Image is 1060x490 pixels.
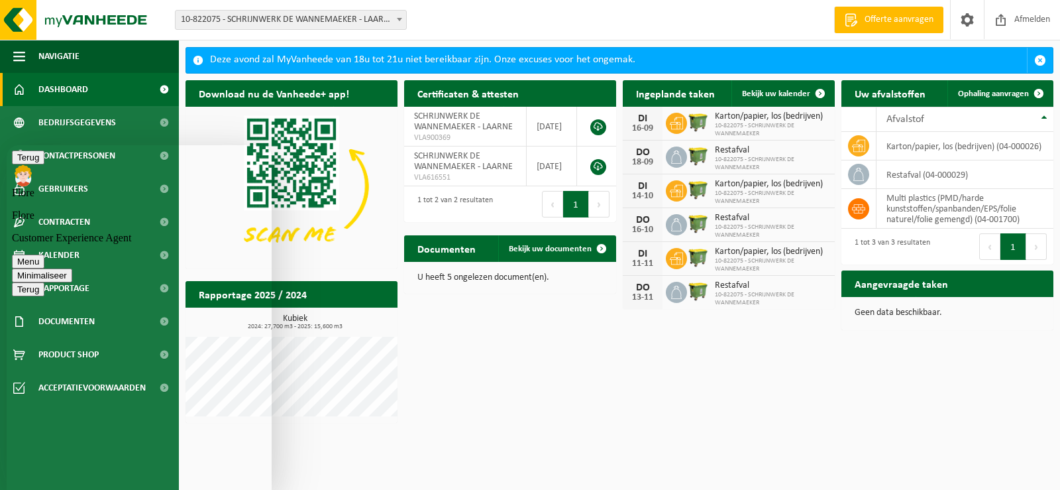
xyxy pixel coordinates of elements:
[38,40,79,73] span: Navigatie
[629,259,656,269] div: 11-11
[876,132,1053,160] td: karton/papier, los (bedrijven) (04-000026)
[629,124,656,133] div: 16-09
[629,181,656,192] div: DI
[527,107,577,147] td: [DATE]
[404,235,489,261] h2: Documenten
[876,189,1053,229] td: multi plastics (PMD/harde kunststoffen/spanbanden/EPS/folie naturel/folie gemengd) (04-001700)
[958,90,1029,98] span: Ophaling aanvragen
[715,213,828,223] span: Restafval
[687,280,710,302] img: WB-1100-HPE-GN-51
[299,307,396,334] a: Bekijk rapportage
[629,225,656,235] div: 16-10
[629,147,656,158] div: DO
[715,145,828,156] span: Restafval
[687,178,710,201] img: WB-1100-HPE-GN-50
[176,11,406,29] span: 10-822075 - SCHRIJNWERK DE WANNEMAEKER - LAARNE
[192,324,397,330] span: 2024: 27,700 m3 - 2025: 15,600 m3
[185,80,362,106] h2: Download nu de Vanheede+ app!
[175,10,407,30] span: 10-822075 - SCHRIJNWERK DE WANNEMAEKER - LAARNE
[185,107,397,266] img: Download de VHEPlus App
[855,308,1040,318] p: Geen data beschikbaar.
[715,156,828,172] span: 10-822075 - SCHRIJNWERK DE WANNEMAEKER
[979,233,1000,260] button: Previous
[38,106,116,139] span: Bedrijfsgegevens
[861,13,937,27] span: Offerte aanvragen
[7,145,272,490] iframe: chat widget
[715,223,828,239] span: 10-822075 - SCHRIJNWERK DE WANNEMAEKER
[715,247,828,257] span: Karton/papier, los (bedrijven)
[731,80,833,107] a: Bekijk uw kalender
[509,245,592,253] span: Bekijk uw documenten
[742,90,810,98] span: Bekijk uw kalender
[687,111,710,133] img: WB-1100-HPE-GN-50
[876,160,1053,189] td: restafval (04-000029)
[38,139,115,172] span: Contactpersonen
[848,232,930,261] div: 1 tot 3 van 3 resultaten
[629,158,656,167] div: 18-09
[414,133,516,143] span: VLA900369
[414,172,516,183] span: VLA616551
[38,73,88,106] span: Dashboard
[404,80,532,106] h2: Certificaten & attesten
[589,191,609,217] button: Next
[715,190,828,206] span: 10-822075 - SCHRIJNWERK DE WANNEMAEKER
[542,191,563,217] button: Previous
[886,114,924,125] span: Afvalstof
[715,122,828,138] span: 10-822075 - SCHRIJNWERK DE WANNEMAEKER
[629,293,656,302] div: 13-11
[210,48,1027,73] div: Deze avond zal MyVanheede van 18u tot 21u niet bereikbaar zijn. Onze excuses voor het ongemak.
[1000,233,1026,260] button: 1
[687,145,710,167] img: WB-1100-HPE-GN-51
[417,273,603,282] p: U heeft 5 ongelezen document(en).
[841,80,939,106] h2: Uw afvalstoffen
[629,282,656,293] div: DO
[947,80,1052,107] a: Ophaling aanvragen
[629,113,656,124] div: DI
[1026,233,1047,260] button: Next
[687,246,710,269] img: WB-1100-HPE-GN-50
[629,215,656,225] div: DO
[629,249,656,259] div: DI
[715,111,828,122] span: Karton/papier, los (bedrijven)
[715,291,828,307] span: 10-822075 - SCHRIJNWERK DE WANNEMAEKER
[527,147,577,186] td: [DATE]
[192,314,397,330] h3: Kubiek
[715,179,828,190] span: Karton/papier, los (bedrijven)
[629,192,656,201] div: 14-10
[715,257,828,273] span: 10-822075 - SCHRIJNWERK DE WANNEMAEKER
[498,235,615,262] a: Bekijk uw documenten
[414,151,513,172] span: SCHRIJNWERK DE WANNEMAEKER - LAARNE
[834,7,943,33] a: Offerte aanvragen
[563,191,589,217] button: 1
[687,212,710,235] img: WB-1100-HPE-GN-51
[411,190,493,219] div: 1 tot 2 van 2 resultaten
[623,80,728,106] h2: Ingeplande taken
[715,280,828,291] span: Restafval
[414,111,513,132] span: SCHRIJNWERK DE WANNEMAEKER - LAARNE
[841,271,961,296] h2: Aangevraagde taken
